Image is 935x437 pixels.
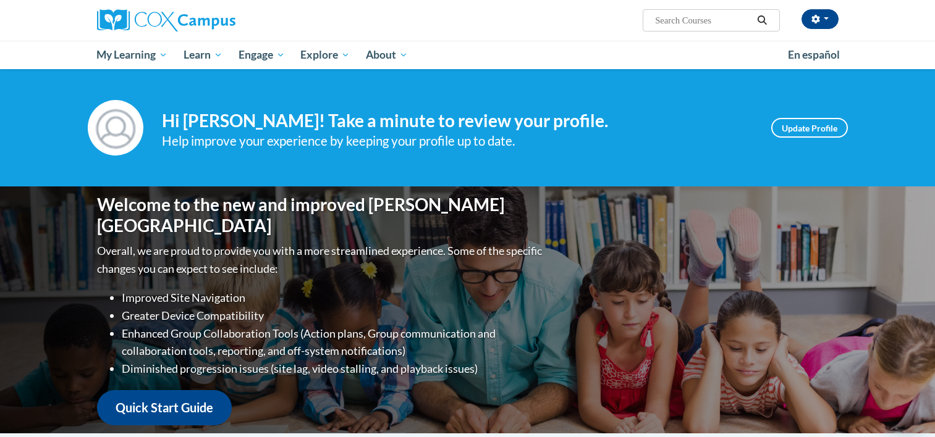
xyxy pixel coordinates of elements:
a: Quick Start Guide [97,390,232,425]
h1: Welcome to the new and improved [PERSON_NAME][GEOGRAPHIC_DATA] [97,194,545,236]
div: Main menu [78,41,857,69]
a: En español [780,42,848,68]
iframe: Button to launch messaging window [886,388,925,427]
span: About [366,48,408,62]
img: Profile Image [88,100,143,156]
img: Cox Campus [97,9,235,31]
input: Search Courses [654,13,753,28]
a: Engage [231,41,293,69]
a: Learn [176,41,231,69]
a: Update Profile [771,118,848,138]
span: Explore [300,48,350,62]
a: Explore [292,41,358,69]
span: My Learning [96,48,167,62]
li: Enhanced Group Collaboration Tools (Action plans, Group communication and collaboration tools, re... [122,325,545,360]
button: Search [753,13,771,28]
a: My Learning [89,41,176,69]
a: Cox Campus [97,9,332,31]
li: Greater Device Compatibility [122,307,545,325]
h4: Hi [PERSON_NAME]! Take a minute to review your profile. [162,110,753,131]
li: Diminished progression issues (site lag, video stalling, and playback issues) [122,360,545,378]
span: Engage [239,48,285,62]
a: About [358,41,416,69]
li: Improved Site Navigation [122,289,545,307]
span: Learn [184,48,222,62]
span: En español [788,48,840,61]
p: Overall, we are proud to provide you with a more streamlined experience. Some of the specific cha... [97,242,545,278]
div: Help improve your experience by keeping your profile up to date. [162,131,753,151]
button: Account Settings [802,9,839,29]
